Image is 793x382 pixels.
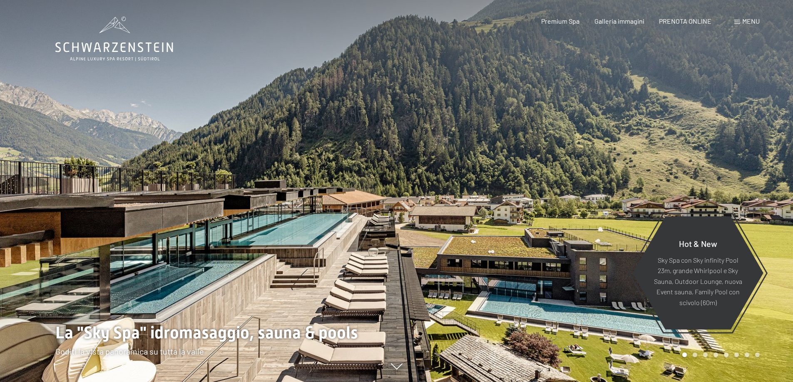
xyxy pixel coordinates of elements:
a: PRENOTA ONLINE [659,17,711,25]
div: Carousel Page 3 [703,352,708,357]
div: Carousel Page 4 [713,352,718,357]
div: Carousel Page 8 [755,352,760,357]
div: Carousel Page 1 (Current Slide) [682,352,687,357]
a: Hot & New Sky Spa con Sky infinity Pool 23m, grande Whirlpool e Sky Sauna, Outdoor Lounge, nuova ... [632,216,764,330]
div: Carousel Page 2 [693,352,697,357]
span: Menu [742,17,760,25]
div: Carousel Page 6 [734,352,739,357]
div: Carousel Pagination [679,352,760,357]
div: Carousel Page 5 [724,352,728,357]
p: Sky Spa con Sky infinity Pool 23m, grande Whirlpool e Sky Sauna, Outdoor Lounge, nuova Event saun... [653,254,743,308]
a: Galleria immagini [594,17,644,25]
div: Carousel Page 7 [745,352,749,357]
span: Hot & New [679,238,717,248]
a: Premium Spa [541,17,579,25]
